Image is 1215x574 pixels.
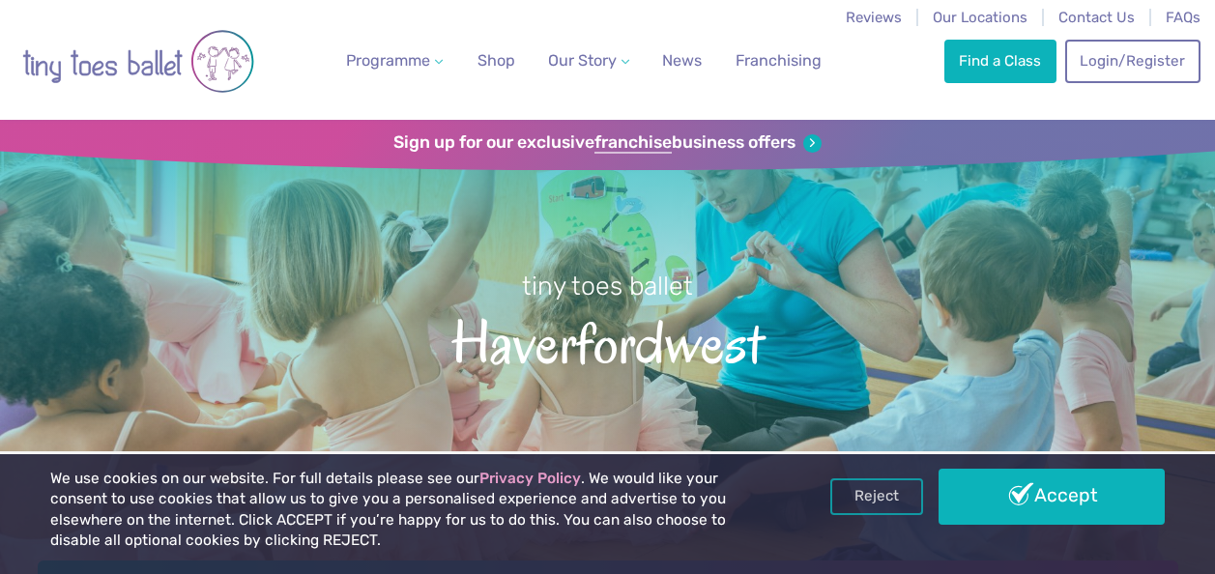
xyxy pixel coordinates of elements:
[1166,9,1201,26] a: FAQs
[50,469,775,552] p: We use cookies on our website. For full details please see our . We would like your consent to us...
[540,42,637,80] a: Our Story
[939,469,1165,525] a: Accept
[728,42,829,80] a: Franchising
[830,478,923,515] a: Reject
[346,51,430,70] span: Programme
[470,42,523,80] a: Shop
[22,13,254,110] img: tiny toes ballet
[736,51,822,70] span: Franchising
[1065,40,1201,82] a: Login/Register
[846,9,902,26] a: Reviews
[933,9,1027,26] a: Our Locations
[338,42,450,80] a: Programme
[944,40,1056,82] a: Find a Class
[479,470,581,487] a: Privacy Policy
[522,271,693,301] small: tiny toes ballet
[1058,9,1135,26] a: Contact Us
[548,51,617,70] span: Our Story
[654,42,709,80] a: News
[594,132,672,154] strong: franchise
[662,51,702,70] span: News
[31,303,1184,375] span: Haverfordwest
[393,132,822,154] a: Sign up for our exclusivefranchisebusiness offers
[477,51,515,70] span: Shop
